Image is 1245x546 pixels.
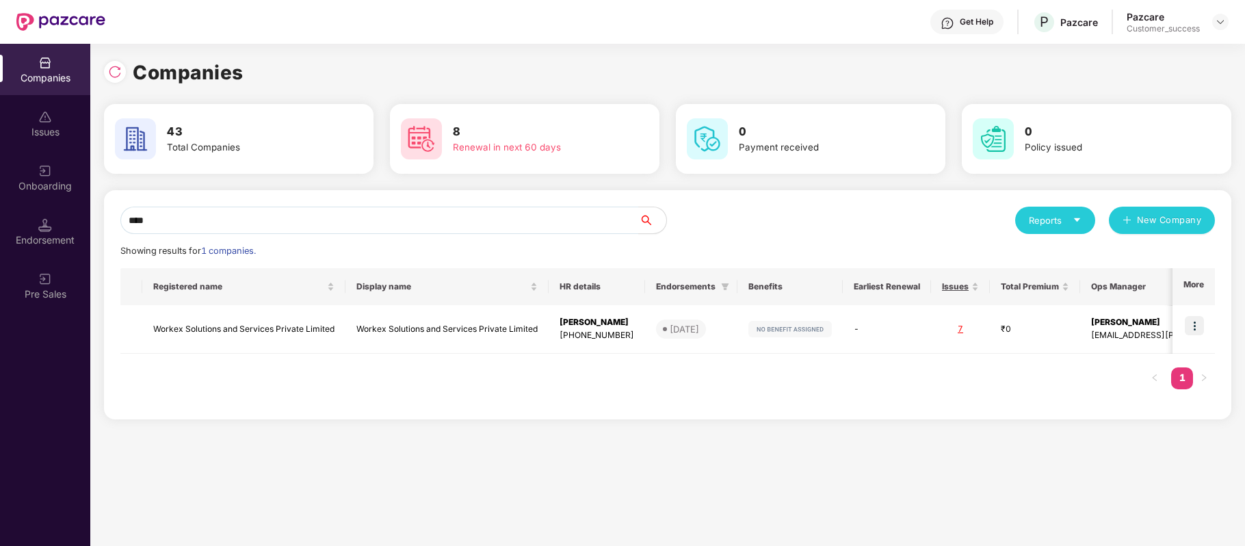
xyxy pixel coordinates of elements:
span: filter [718,278,732,295]
img: svg+xml;base64,PHN2ZyBpZD0iSGVscC0zMngzMiIgeG1sbnM9Imh0dHA6Ly93d3cudzMub3JnLzIwMDAvc3ZnIiB3aWR0aD... [941,16,954,30]
img: svg+xml;base64,PHN2ZyB4bWxucz0iaHR0cDovL3d3dy53My5vcmcvMjAwMC9zdmciIHdpZHRoPSI2MCIgaGVpZ2h0PSI2MC... [973,118,1014,159]
th: More [1172,268,1215,305]
img: svg+xml;base64,PHN2ZyB4bWxucz0iaHR0cDovL3d3dy53My5vcmcvMjAwMC9zdmciIHdpZHRoPSI2MCIgaGVpZ2h0PSI2MC... [115,118,156,159]
img: New Pazcare Logo [16,13,105,31]
span: filter [721,283,729,291]
div: Policy issued [1025,140,1186,155]
span: Endorsements [656,281,716,292]
button: plusNew Company [1109,207,1215,234]
img: svg+xml;base64,PHN2ZyB3aWR0aD0iMjAiIGhlaWdodD0iMjAiIHZpZXdCb3g9IjAgMCAyMCAyMCIgZmlsbD0ibm9uZSIgeG... [38,164,52,178]
span: P [1040,14,1049,30]
span: search [638,215,666,226]
span: left [1151,374,1159,382]
span: 1 companies. [201,246,256,256]
img: svg+xml;base64,PHN2ZyBpZD0iSXNzdWVzX2Rpc2FibGVkIiB4bWxucz0iaHR0cDovL3d3dy53My5vcmcvMjAwMC9zdmciIH... [38,110,52,124]
img: icon [1185,316,1204,335]
button: left [1144,367,1166,389]
li: 1 [1171,367,1193,389]
button: search [638,207,667,234]
div: Renewal in next 60 days [453,140,614,155]
img: svg+xml;base64,PHN2ZyBpZD0iQ29tcGFuaWVzIiB4bWxucz0iaHR0cDovL3d3dy53My5vcmcvMjAwMC9zdmciIHdpZHRoPS... [38,56,52,70]
span: caret-down [1073,216,1082,224]
div: Payment received [739,140,900,155]
div: Customer_success [1127,23,1200,34]
img: svg+xml;base64,PHN2ZyB4bWxucz0iaHR0cDovL3d3dy53My5vcmcvMjAwMC9zdmciIHdpZHRoPSIxMjIiIGhlaWdodD0iMj... [748,321,832,337]
div: [DATE] [670,322,699,336]
span: Display name [356,281,527,292]
li: Next Page [1193,367,1215,389]
span: Issues [942,281,969,292]
img: svg+xml;base64,PHN2ZyB3aWR0aD0iMjAiIGhlaWdodD0iMjAiIHZpZXdCb3g9IjAgMCAyMCAyMCIgZmlsbD0ibm9uZSIgeG... [38,272,52,286]
th: HR details [549,268,645,305]
h1: Companies [133,57,244,88]
div: Reports [1029,213,1082,227]
th: Registered name [142,268,345,305]
h3: 8 [453,123,614,141]
th: Earliest Renewal [843,268,931,305]
td: Workex Solutions and Services Private Limited [345,305,549,354]
div: Pazcare [1127,10,1200,23]
img: svg+xml;base64,PHN2ZyB3aWR0aD0iMTQuNSIgaGVpZ2h0PSIxNC41IiB2aWV3Qm94PSIwIDAgMTYgMTYiIGZpbGw9Im5vbm... [38,218,52,232]
th: Benefits [737,268,843,305]
span: Total Premium [1001,281,1059,292]
img: svg+xml;base64,PHN2ZyBpZD0iRHJvcGRvd24tMzJ4MzIiIHhtbG5zPSJodHRwOi8vd3d3LnczLm9yZy8yMDAwL3N2ZyIgd2... [1215,16,1226,27]
h3: 43 [167,123,328,141]
li: Previous Page [1144,367,1166,389]
span: Showing results for [120,246,256,256]
div: 7 [942,323,979,336]
span: Registered name [153,281,324,292]
th: Issues [931,268,990,305]
h3: 0 [1025,123,1186,141]
img: svg+xml;base64,PHN2ZyB4bWxucz0iaHR0cDovL3d3dy53My5vcmcvMjAwMC9zdmciIHdpZHRoPSI2MCIgaGVpZ2h0PSI2MC... [687,118,728,159]
span: New Company [1137,213,1202,227]
div: Pazcare [1060,16,1098,29]
img: svg+xml;base64,PHN2ZyBpZD0iUmVsb2FkLTMyeDMyIiB4bWxucz0iaHR0cDovL3d3dy53My5vcmcvMjAwMC9zdmciIHdpZH... [108,65,122,79]
img: svg+xml;base64,PHN2ZyB4bWxucz0iaHR0cDovL3d3dy53My5vcmcvMjAwMC9zdmciIHdpZHRoPSI2MCIgaGVpZ2h0PSI2MC... [401,118,442,159]
button: right [1193,367,1215,389]
div: Get Help [960,16,993,27]
div: [PERSON_NAME] [560,316,634,329]
td: - [843,305,931,354]
td: Workex Solutions and Services Private Limited [142,305,345,354]
div: [PHONE_NUMBER] [560,329,634,342]
div: ₹0 [1001,323,1069,336]
th: Total Premium [990,268,1080,305]
div: Total Companies [167,140,328,155]
span: plus [1123,216,1131,226]
h3: 0 [739,123,900,141]
a: 1 [1171,367,1193,388]
span: right [1200,374,1208,382]
th: Display name [345,268,549,305]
